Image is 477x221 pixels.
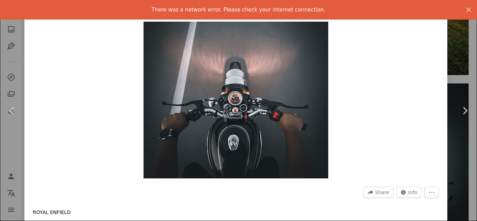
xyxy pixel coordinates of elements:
span: Share [375,187,389,198]
a: Next [453,77,477,144]
button: Share this image [363,187,393,198]
p: There was a network error. Please check your internet connection. [152,6,325,14]
button: Stats about this image [396,187,422,198]
p: ROYAL ENFIELD [33,209,71,216]
span: Info [408,187,418,198]
button: More Actions [424,187,439,198]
